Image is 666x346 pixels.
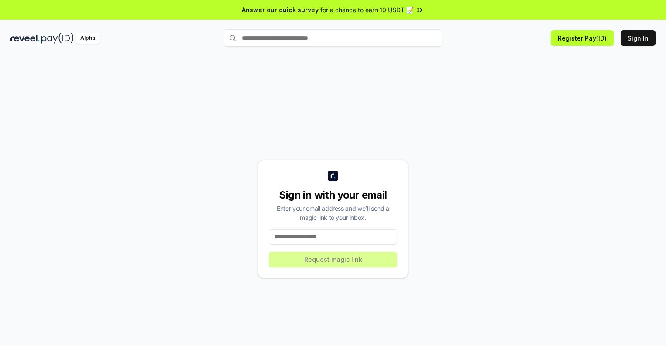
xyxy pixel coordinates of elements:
button: Register Pay(ID) [551,30,614,46]
div: Enter your email address and we’ll send a magic link to your inbox. [269,204,397,222]
img: logo_small [328,171,338,181]
div: Sign in with your email [269,188,397,202]
button: Sign In [621,30,656,46]
div: Alpha [76,33,100,44]
img: pay_id [41,33,74,44]
img: reveel_dark [10,33,40,44]
span: Answer our quick survey [242,5,319,14]
span: for a chance to earn 10 USDT 📝 [320,5,414,14]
